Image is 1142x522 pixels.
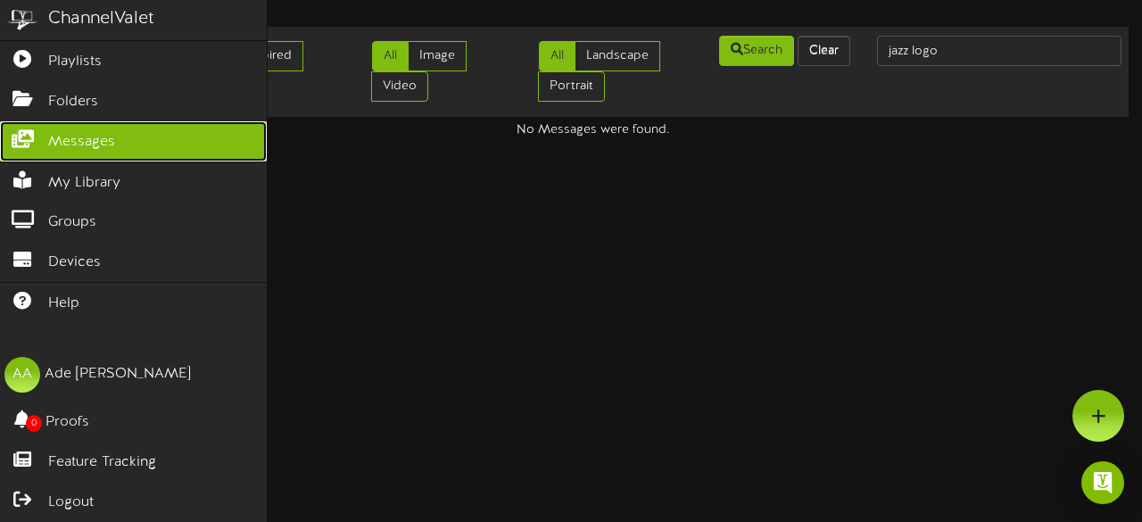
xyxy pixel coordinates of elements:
a: All [372,41,409,71]
div: Open Intercom Messenger [1081,461,1124,504]
a: Video [371,71,428,102]
a: All [539,41,575,71]
div: AA [4,357,40,393]
span: Playlists [48,52,102,72]
input: -- Search Messages by Name -- [877,36,1121,66]
div: ChannelValet [48,6,154,32]
div: Ade [PERSON_NAME] [45,364,191,385]
span: My Library [48,173,120,194]
span: Logout [48,493,94,513]
span: Help [48,294,79,314]
span: Feature Tracking [48,452,156,473]
button: Search [719,36,794,66]
span: Proofs [46,412,89,433]
span: 0 [26,415,42,432]
a: Image [408,41,467,71]
div: No Messages were found. [45,121,1142,139]
a: Portrait [538,71,605,102]
span: Folders [48,92,98,112]
a: Expired [237,41,303,71]
button: Clear [798,36,850,66]
a: Landscape [575,41,660,71]
span: Messages [48,132,115,153]
span: Devices [48,253,101,273]
span: Groups [48,212,96,233]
